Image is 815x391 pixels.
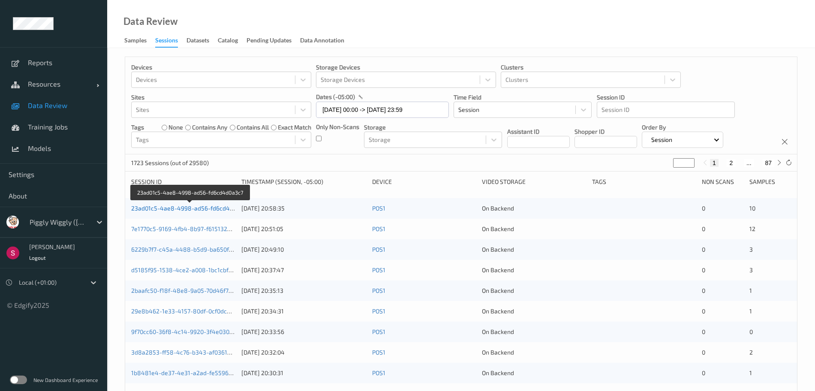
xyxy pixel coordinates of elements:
p: Storage [364,123,502,132]
div: Catalog [218,36,238,47]
a: Catalog [218,35,247,47]
div: Non Scans [702,177,743,186]
p: Tags [131,123,144,132]
div: Data Annotation [300,36,344,47]
span: 1 [749,369,752,376]
a: POS1 [372,349,385,356]
a: Sessions [155,35,186,48]
div: On Backend [482,225,586,233]
span: 12 [749,225,755,232]
div: On Backend [482,348,586,357]
label: none [168,123,183,132]
a: POS1 [372,328,385,335]
p: Order By [642,123,723,132]
div: [DATE] 20:33:56 [241,328,366,336]
div: On Backend [482,307,586,316]
span: 0 [702,349,705,356]
div: [DATE] 20:37:47 [241,266,366,274]
p: dates (-05:00) [316,93,355,101]
p: Session ID [597,93,735,102]
span: 0 [702,307,705,315]
a: Pending Updates [247,35,300,47]
label: contains any [192,123,227,132]
span: 2 [749,349,753,356]
div: [DATE] 20:30:31 [241,369,366,377]
div: On Backend [482,204,586,213]
a: POS1 [372,266,385,274]
div: [DATE] 20:58:35 [241,204,366,213]
div: Timestamp (Session, -05:00) [241,177,366,186]
a: 29e8b462-1e33-4157-80df-0cf0dcb81798 [131,307,247,315]
span: 1 [749,307,752,315]
div: Samples [749,177,791,186]
span: 3 [749,246,753,253]
div: Session ID [131,177,235,186]
div: [DATE] 20:49:10 [241,245,366,254]
span: 0 [702,225,705,232]
button: 2 [727,159,735,167]
p: Sites [131,93,311,102]
span: 0 [702,266,705,274]
span: 1 [749,287,752,294]
p: Session [648,135,675,144]
div: On Backend [482,266,586,274]
div: Pending Updates [247,36,292,47]
button: ... [744,159,754,167]
button: 1 [710,159,719,167]
p: 1723 Sessions (out of 29580) [131,159,209,167]
span: 10 [749,205,755,212]
a: Datasets [186,35,218,47]
a: POS1 [372,205,385,212]
span: 0 [702,287,705,294]
div: Data Review [123,17,177,26]
div: On Backend [482,328,586,336]
div: Sessions [155,36,178,48]
a: Data Annotation [300,35,353,47]
a: Samples [124,35,155,47]
div: [DATE] 20:35:13 [241,286,366,295]
label: contains all [237,123,269,132]
a: 1b8481e4-de37-4e31-a2ad-fe55965d5577 [131,369,248,376]
a: POS1 [372,287,385,294]
div: Video Storage [482,177,586,186]
a: 23ad01c5-4ae8-4998-ad56-fd6cd4d0a3c7 [131,205,250,212]
p: Clusters [501,63,681,72]
p: Devices [131,63,311,72]
span: 0 [749,328,753,335]
div: [DATE] 20:51:05 [241,225,366,233]
span: 0 [702,328,705,335]
p: Only Non-Scans [316,123,359,131]
div: Samples [124,36,147,47]
p: Time Field [454,93,592,102]
span: 0 [702,369,705,376]
a: 3d8a2853-ff58-4c76-b343-af036121aba1 [131,349,246,356]
span: 0 [702,246,705,253]
div: On Backend [482,245,586,254]
a: POS1 [372,246,385,253]
a: POS1 [372,307,385,315]
div: [DATE] 20:34:31 [241,307,366,316]
div: On Backend [482,286,586,295]
a: 7e1770c5-9169-4fb4-8b97-f61513242f5d [131,225,244,232]
div: [DATE] 20:32:04 [241,348,366,357]
a: POS1 [372,369,385,376]
button: 87 [762,159,774,167]
span: 3 [749,266,753,274]
a: POS1 [372,225,385,232]
label: exact match [278,123,311,132]
div: Tags [592,177,696,186]
div: Device [372,177,476,186]
p: Shopper ID [574,127,637,136]
p: Storage Devices [316,63,496,72]
a: d5185f95-1538-4ce2-a008-1bc1cbfacdc7 [131,266,244,274]
span: 0 [702,205,705,212]
div: On Backend [482,369,586,377]
a: 2baafc50-f18f-48e8-9a05-70d46f77e1ae [131,287,244,294]
a: 9f70cc60-36f8-4c14-9920-3f4e0309e185 [131,328,246,335]
a: 6229b7f7-c45a-4488-b5d9-ba650f7bc25a [131,246,249,253]
div: Datasets [186,36,209,47]
p: Assistant ID [507,127,570,136]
